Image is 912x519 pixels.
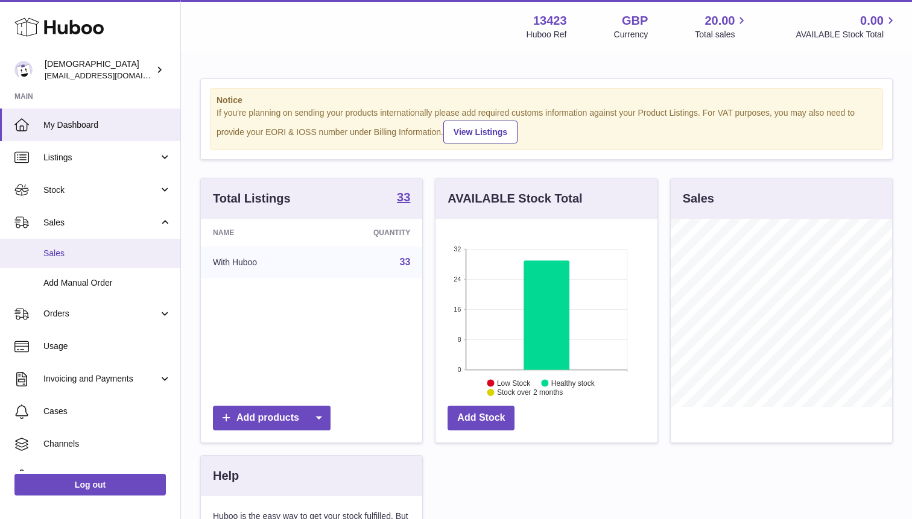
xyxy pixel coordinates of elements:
text: 8 [458,336,461,343]
span: Invoicing and Payments [43,373,159,385]
span: My Dashboard [43,119,171,131]
a: Add Stock [448,406,515,430]
div: If you're planning on sending your products internationally please add required customs informati... [217,107,876,143]
span: Usage [43,341,171,352]
span: Stock [43,184,159,196]
div: [DEMOGRAPHIC_DATA] [45,58,153,81]
span: Listings [43,152,159,163]
h3: Sales [683,190,714,207]
span: [EMAIL_ADDRESS][DOMAIN_NAME] [45,71,177,80]
text: Low Stock [497,379,531,387]
span: Add Manual Order [43,277,171,289]
div: Huboo Ref [527,29,567,40]
text: 32 [454,245,461,253]
h3: Total Listings [213,190,291,207]
a: Log out [14,474,166,495]
text: 0 [458,366,461,373]
span: Sales [43,217,159,228]
th: Quantity [318,219,423,247]
span: 20.00 [705,13,735,29]
strong: GBP [622,13,648,29]
strong: Notice [217,95,876,106]
text: Stock over 2 months [497,388,563,397]
text: Healthy stock [551,379,595,387]
span: AVAILABLE Stock Total [796,29,898,40]
div: Currency [614,29,648,40]
a: Add products [213,406,331,430]
span: Sales [43,248,171,259]
a: 0.00 AVAILABLE Stock Total [796,13,898,40]
span: Channels [43,438,171,450]
a: 20.00 Total sales [695,13,749,40]
strong: 13423 [533,13,567,29]
th: Name [201,219,318,247]
a: 33 [397,191,410,206]
a: View Listings [443,121,518,143]
text: 16 [454,306,461,313]
text: 24 [454,275,461,283]
td: With Huboo [201,247,318,278]
h3: Help [213,468,239,484]
h3: AVAILABLE Stock Total [448,190,582,207]
span: Total sales [695,29,749,40]
span: Orders [43,308,159,319]
strong: 33 [397,191,410,203]
img: olgazyuz@outlook.com [14,61,33,79]
span: 0.00 [860,13,884,29]
span: Cases [43,406,171,417]
a: 33 [400,257,411,267]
